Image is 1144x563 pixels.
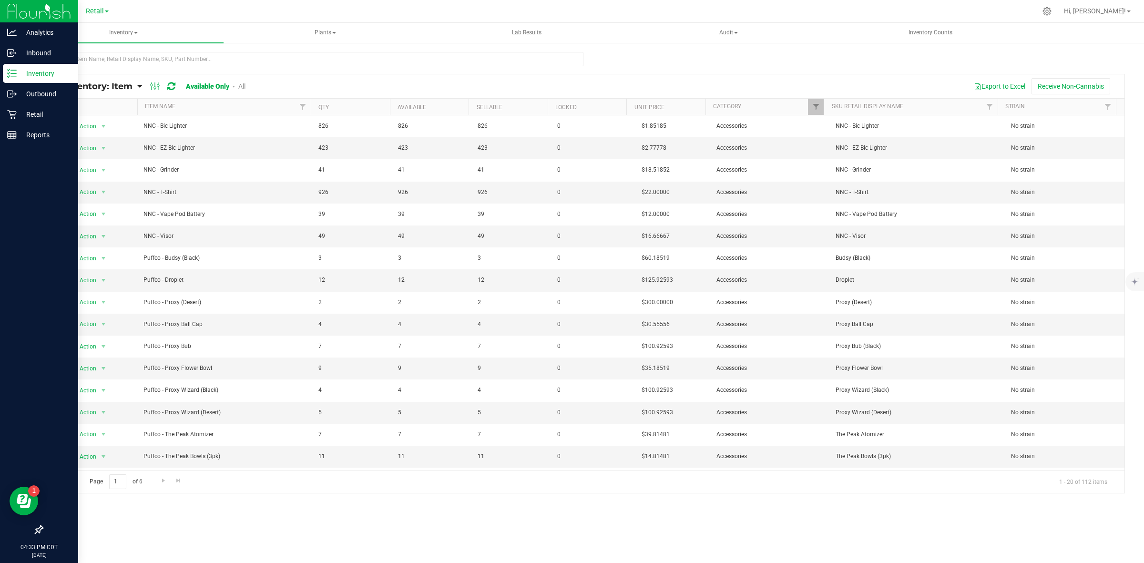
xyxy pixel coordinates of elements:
span: Action [71,296,97,309]
p: 04:33 PM CDT [4,543,74,552]
span: NNC - Vape Pod Battery [143,210,307,219]
span: 11 [398,452,466,461]
span: Proxy Bub (Black) [836,342,999,351]
span: Action [71,120,97,133]
span: No strain [1011,143,1119,153]
span: select [97,340,109,353]
span: select [97,274,109,287]
span: $60.18519 [637,251,674,265]
a: Audit [628,23,829,43]
a: All Inventory: Item [50,81,137,92]
span: Puffco - Proxy Bub [143,342,307,351]
span: Proxy (Desert) [836,298,999,307]
a: SKU Retail Display Name [832,103,903,110]
span: 0 [557,165,625,174]
span: NNC - Vape Pod Battery [836,210,999,219]
a: Lab Results [427,23,627,43]
span: 2 [318,298,387,307]
span: 826 [478,122,546,131]
span: $22.00000 [637,185,674,199]
span: 926 [398,188,466,197]
span: NNC - Grinder [143,165,307,174]
span: 4 [398,320,466,329]
span: 0 [557,232,625,241]
span: 49 [398,232,466,241]
span: No strain [1011,364,1119,373]
inline-svg: Inventory [7,69,17,78]
span: 926 [318,188,387,197]
span: 4 [398,386,466,395]
span: select [97,384,109,397]
p: Outbound [17,88,74,100]
button: Receive Non-Cannabis [1032,78,1110,94]
span: 0 [557,430,625,439]
span: 0 [557,408,625,417]
p: Retail [17,109,74,120]
iframe: Resource center unread badge [28,485,40,497]
span: Accessories [716,408,824,417]
span: Accessories [716,320,824,329]
a: Filter [1100,99,1116,115]
a: Available [398,104,426,111]
span: 2 [398,298,466,307]
span: 39 [398,210,466,219]
span: Accessories [716,386,824,395]
span: Accessories [716,143,824,153]
a: Go to the next page [156,474,170,487]
span: 0 [557,364,625,373]
span: Puffco - Proxy Flower Bowl [143,364,307,373]
span: 7 [318,342,387,351]
span: 4 [318,320,387,329]
span: 926 [478,188,546,197]
span: $18.51852 [637,163,674,177]
span: No strain [1011,452,1119,461]
span: 11 [478,452,546,461]
span: 0 [557,122,625,131]
span: NNC - Visor [836,232,999,241]
span: Inventory Counts [896,29,965,37]
inline-svg: Inbound [7,48,17,58]
a: Inventory [23,23,224,43]
span: 3 [398,254,466,263]
span: 423 [478,143,546,153]
span: Puffco - Proxy (Desert) [143,298,307,307]
span: $14.81481 [637,450,674,463]
span: $39.81481 [637,428,674,441]
span: 0 [557,298,625,307]
span: 49 [318,232,387,241]
span: Droplet [836,276,999,285]
span: Accessories [716,210,824,219]
span: 2 [478,298,546,307]
span: 0 [557,254,625,263]
span: 39 [318,210,387,219]
span: Puffco - The Peak Atomizer [143,430,307,439]
p: Inventory [17,68,74,79]
span: 12 [478,276,546,285]
span: 5 [478,408,546,417]
a: Go to the last page [172,474,185,487]
span: NNC - Bic Lighter [836,122,999,131]
span: 5 [318,408,387,417]
span: Accessories [716,342,824,351]
span: No strain [1011,210,1119,219]
span: No strain [1011,254,1119,263]
span: Budsy (Black) [836,254,999,263]
span: No strain [1011,430,1119,439]
span: 7 [318,430,387,439]
span: $100.92593 [637,383,678,397]
span: 12 [398,276,466,285]
span: 39 [478,210,546,219]
span: Page of 6 [82,474,150,489]
span: 9 [398,364,466,373]
span: 423 [318,143,387,153]
span: 0 [557,320,625,329]
span: Accessories [716,188,824,197]
span: 5 [398,408,466,417]
span: Puffco - Proxy Wizard (Desert) [143,408,307,417]
a: Filter [808,99,824,115]
span: 7 [398,342,466,351]
span: Accessories [716,254,824,263]
span: $12.00000 [637,207,674,221]
span: select [97,252,109,265]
